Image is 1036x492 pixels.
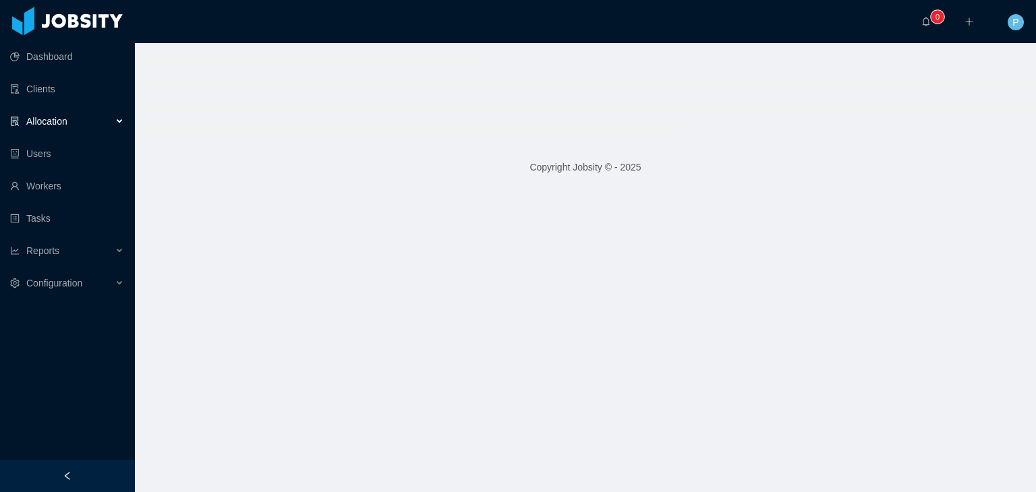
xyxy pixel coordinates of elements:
[965,17,974,26] i: icon: plus
[10,246,20,255] i: icon: line-chart
[921,17,931,26] i: icon: bell
[26,278,82,288] span: Configuration
[26,245,59,256] span: Reports
[26,116,67,127] span: Allocation
[1012,14,1018,30] span: P
[10,140,124,167] a: icon: robotUsers
[135,144,1036,191] footer: Copyright Jobsity © - 2025
[931,10,944,24] sup: 0
[10,117,20,126] i: icon: solution
[10,173,124,199] a: icon: userWorkers
[10,278,20,288] i: icon: setting
[10,75,124,102] a: icon: auditClients
[10,43,124,70] a: icon: pie-chartDashboard
[10,205,124,232] a: icon: profileTasks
